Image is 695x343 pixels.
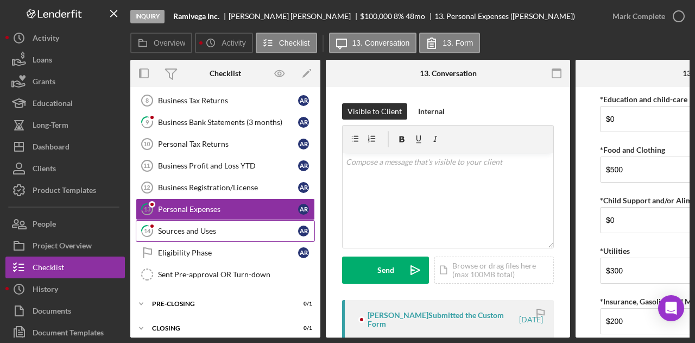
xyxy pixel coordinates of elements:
div: Pre-Closing [152,301,285,307]
div: Product Templates [33,179,96,204]
div: A R [298,139,309,149]
tspan: 10 [143,141,150,147]
div: Checklist [33,257,64,281]
button: History [5,278,125,300]
div: A R [298,182,309,193]
button: Long-Term [5,114,125,136]
div: Personal Expenses [158,205,298,214]
time: 2025-09-22 07:49 [519,315,543,324]
div: [PERSON_NAME] Submitted the Custom Form [368,311,517,328]
a: 8Business Tax ReturnsAR [136,90,315,111]
div: Checklist [210,69,241,78]
button: Internal [413,103,450,120]
div: A R [298,247,309,258]
button: Dashboard [5,136,125,158]
label: *Food and Clothing [600,145,665,154]
label: Checklist [279,39,310,47]
button: 13. Form [419,33,480,53]
a: 14Sources and UsesAR [136,220,315,242]
button: Visible to Client [342,103,407,120]
tspan: 9 [146,119,149,126]
div: 13. Conversation [420,69,477,78]
button: Overview [130,33,192,53]
button: Loans [5,49,125,71]
label: 13. Conversation [352,39,410,47]
div: Project Overview [33,235,92,259]
a: 11Business Profit and Loss YTDAR [136,155,315,177]
div: Documents [33,300,71,325]
div: Sent Pre-approval OR Turn-down [158,270,314,279]
a: 10Personal Tax ReturnsAR [136,133,315,155]
tspan: 12 [143,184,150,191]
div: Open Intercom Messenger [658,295,684,321]
a: 9Business Bank Statements (3 months)AR [136,111,315,133]
div: Personal Tax Returns [158,140,298,148]
div: Sources and Uses [158,227,298,235]
div: Closing [152,325,285,332]
div: 0 / 1 [293,325,312,332]
div: Activity [33,27,59,52]
button: Activity [5,27,125,49]
button: Documents [5,300,125,322]
div: A R [298,95,309,106]
tspan: 8 [146,97,149,104]
div: Business Bank Statements (3 months) [158,118,298,127]
button: Product Templates [5,179,125,201]
div: Eligibility Phase [158,248,298,257]
div: Dashboard [33,136,69,160]
button: Mark Complete [602,5,690,27]
tspan: 11 [143,163,150,169]
div: Business Profit and Loss YTD [158,161,298,170]
div: 8 % [394,12,404,21]
button: Activity [195,33,252,53]
a: Sent Pre-approval OR Turn-down [136,264,315,285]
button: Project Overview [5,235,125,257]
div: 48 mo [406,12,425,21]
button: People [5,213,125,235]
button: Educational [5,92,125,114]
div: Visible to Client [347,103,402,120]
a: 12Business Registration/LicenseAR [136,177,315,198]
label: 13. Form [443,39,473,47]
div: Grants [33,71,55,95]
div: Business Registration/License [158,183,298,192]
div: Long-Term [33,114,68,139]
label: *Utilities [600,246,630,255]
div: Mark Complete [612,5,665,27]
div: Educational [33,92,73,117]
button: Grants [5,71,125,92]
div: 0 / 1 [293,301,312,307]
div: 13. Personal Expenses ([PERSON_NAME]) [434,12,575,21]
div: People [33,213,56,238]
div: A R [298,226,309,236]
div: A R [298,117,309,128]
button: Send [342,257,429,284]
button: Checklist [5,257,125,278]
a: 13Personal ExpensesAR [136,198,315,220]
a: Eligibility PhaseAR [136,242,315,264]
div: Clients [33,158,56,182]
label: Overview [154,39,185,47]
tspan: 14 [144,227,151,234]
div: [PERSON_NAME] [PERSON_NAME] [229,12,360,21]
b: Ramivega Inc. [173,12,219,21]
div: A R [298,204,309,215]
tspan: 13 [144,205,150,213]
span: $100,000 [360,11,392,21]
div: Send [377,257,394,284]
button: Clients [5,158,125,179]
button: 13. Conversation [329,33,417,53]
div: Business Tax Returns [158,96,298,105]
